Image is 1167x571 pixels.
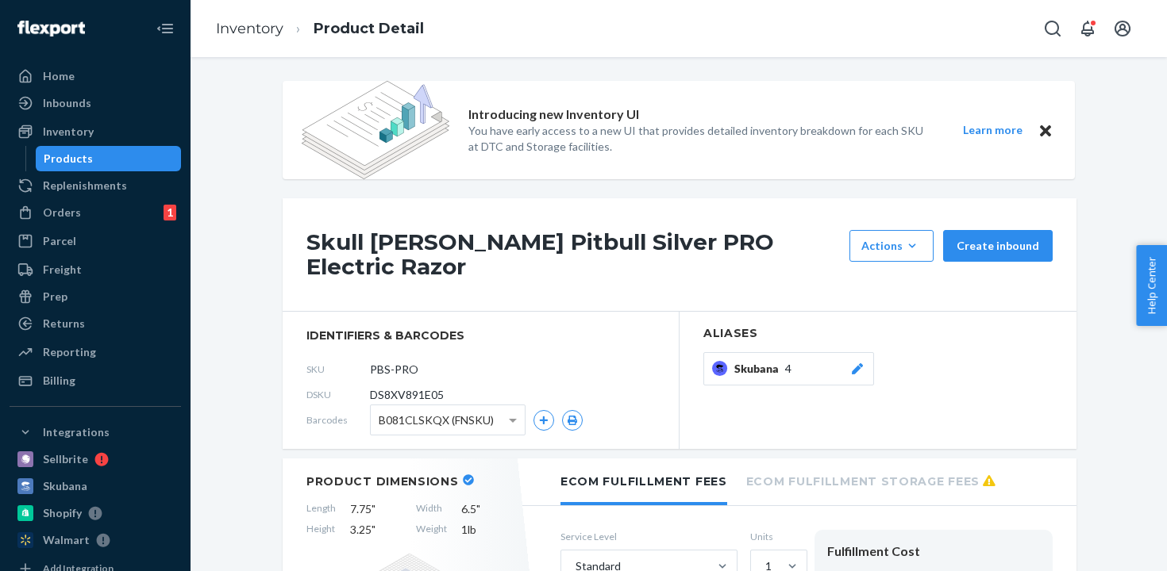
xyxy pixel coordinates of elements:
div: Reporting [43,344,96,360]
span: DSKU [306,388,370,401]
a: Billing [10,368,181,393]
span: 3.25 [350,522,402,538]
div: Inbounds [43,95,91,111]
a: Returns [10,311,181,336]
label: Units [750,530,802,543]
div: Returns [43,316,85,331]
a: Walmart [10,527,181,553]
button: Help Center [1136,245,1167,326]
h2: Product Dimensions [306,474,459,489]
div: Replenishments [43,178,127,194]
span: 6.5 [461,501,513,517]
a: Products [36,146,182,171]
span: Height [306,522,336,538]
a: Home [10,63,181,89]
div: Home [43,68,75,84]
span: Skubana [734,361,785,377]
button: Learn more [953,121,1032,140]
div: Skubana [43,478,87,494]
span: Weight [416,522,447,538]
span: 7.75 [350,501,402,517]
span: SKU [306,362,370,376]
div: Shopify [43,505,82,521]
button: Open notifications [1072,13,1103,44]
a: Freight [10,257,181,282]
a: Shopify [10,500,181,526]
a: Prep [10,284,181,309]
h2: Aliases [703,328,1053,339]
p: You have early access to a new UI that provides detailed inventory breakdown for each SKU at DTC ... [468,123,934,155]
span: DS8XV891E05 [370,387,444,403]
div: 1 [164,205,176,220]
label: Service Level [560,530,738,543]
div: Freight [43,262,82,278]
img: Flexport logo [17,21,85,36]
button: Open Search Box [1037,13,1069,44]
span: " [372,523,376,536]
span: identifiers & barcodes [306,328,655,343]
div: Products [44,151,93,167]
button: Close [1035,121,1056,140]
div: Orders [43,205,81,220]
a: Inventory [10,119,181,144]
a: Sellbrite [10,446,181,472]
ol: breadcrumbs [203,6,437,52]
div: Parcel [43,233,76,249]
button: Actions [849,230,934,262]
div: Integrations [43,424,110,440]
span: B081CLSKQX (FNSKU) [379,407,494,434]
button: Open account menu [1107,13,1138,44]
a: Inventory [216,20,283,37]
button: Create inbound [943,230,1053,262]
img: new-reports-banner-icon.82668bd98b6a51aee86340f2a7b77ae3.png [302,81,449,179]
div: Actions [861,238,922,254]
span: " [372,502,376,515]
li: Ecom Fulfillment Storage Fees [746,458,996,502]
a: Inbounds [10,90,181,116]
button: Integrations [10,420,181,445]
span: Barcodes [306,413,370,427]
div: Sellbrite [43,451,88,467]
span: Support [33,11,91,25]
a: Replenishments [10,173,181,198]
a: Parcel [10,228,181,254]
span: 4 [785,361,791,377]
div: Walmart [43,532,90,548]
h1: Skull [PERSON_NAME] Pitbull Silver PRO Electric Razor [306,230,842,279]
span: Length [306,501,336,517]
button: Close Navigation [149,13,181,44]
a: Skubana [10,473,181,499]
span: " [476,502,480,515]
a: Reporting [10,339,181,365]
span: Width [416,501,447,517]
a: Orders1 [10,200,181,225]
a: Product Detail [314,20,424,37]
div: Inventory [43,124,94,140]
div: Prep [43,289,67,305]
span: 1 lb [461,522,513,538]
div: Billing [43,373,75,389]
li: Ecom Fulfillment Fees [560,458,727,505]
button: Skubana4 [703,352,874,385]
div: Fulfillment Cost [827,542,1040,561]
p: Introducing new Inventory UI [468,105,639,124]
